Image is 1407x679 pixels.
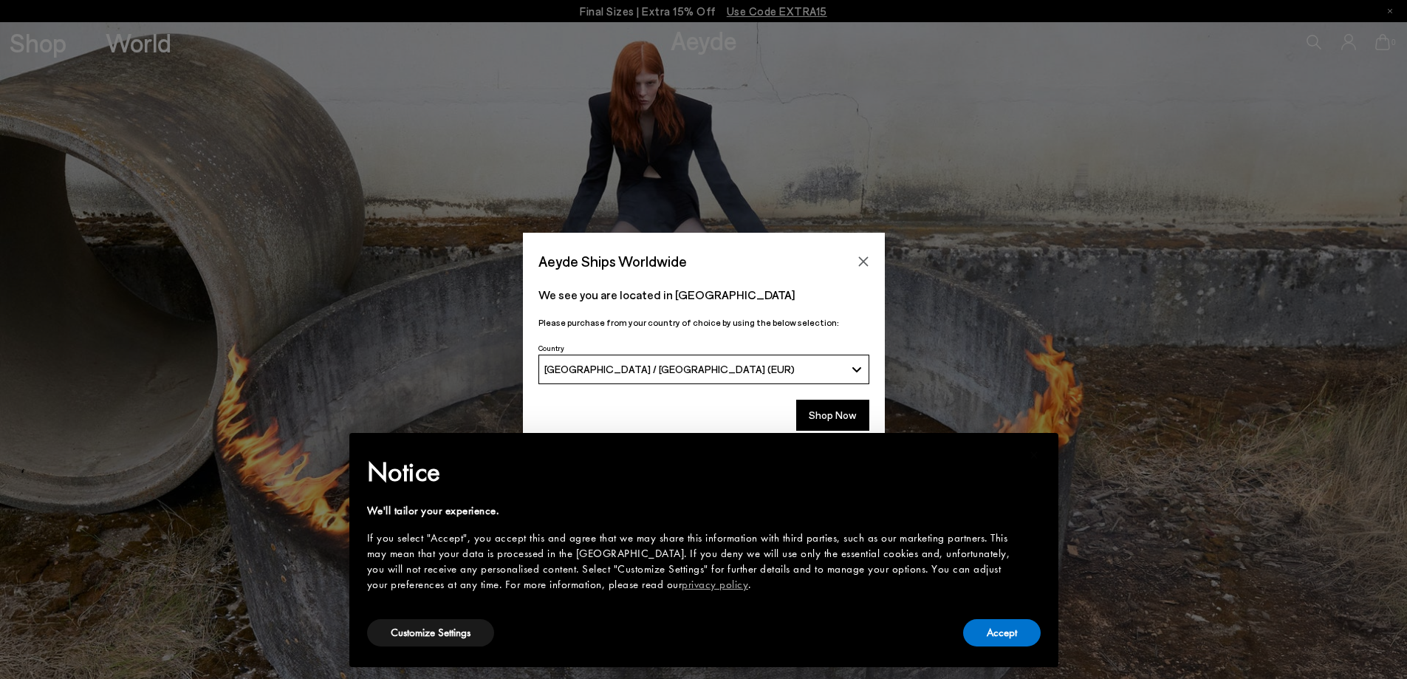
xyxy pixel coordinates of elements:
[538,315,869,330] p: Please purchase from your country of choice by using the below selection:
[538,248,687,274] span: Aeyde Ships Worldwide
[367,530,1017,593] div: If you select "Accept", you accept this and agree that we may share this information with third p...
[544,363,795,375] span: [GEOGRAPHIC_DATA] / [GEOGRAPHIC_DATA] (EUR)
[367,453,1017,491] h2: Notice
[1017,437,1052,473] button: Close this notice
[1030,443,1039,466] span: ×
[852,250,874,273] button: Close
[796,400,869,431] button: Shop Now
[367,619,494,646] button: Customize Settings
[367,503,1017,519] div: We'll tailor your experience.
[682,577,748,592] a: privacy policy
[538,286,869,304] p: We see you are located in [GEOGRAPHIC_DATA]
[963,619,1041,646] button: Accept
[538,344,564,352] span: Country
